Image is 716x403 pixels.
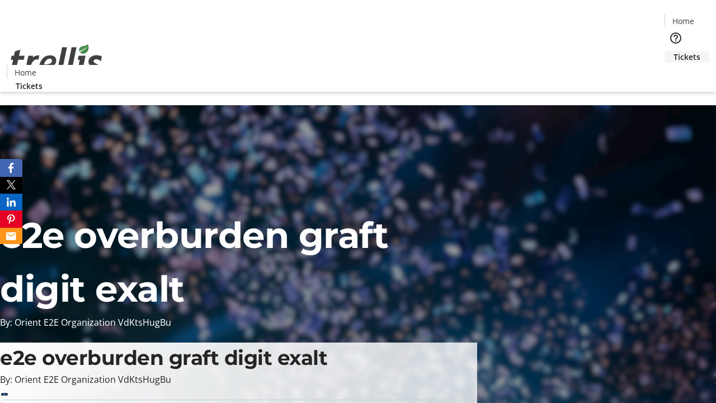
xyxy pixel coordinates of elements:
button: Cart [665,63,687,85]
span: Tickets [16,80,43,92]
button: Help [665,27,687,49]
a: Home [665,15,701,27]
span: Home [672,15,694,27]
span: Tickets [673,51,700,63]
span: Home [15,67,36,78]
a: Tickets [665,51,709,63]
img: Orient E2E Organization VdKtsHugBu's Logo [7,32,106,88]
a: Home [7,67,43,78]
a: Tickets [7,80,51,92]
